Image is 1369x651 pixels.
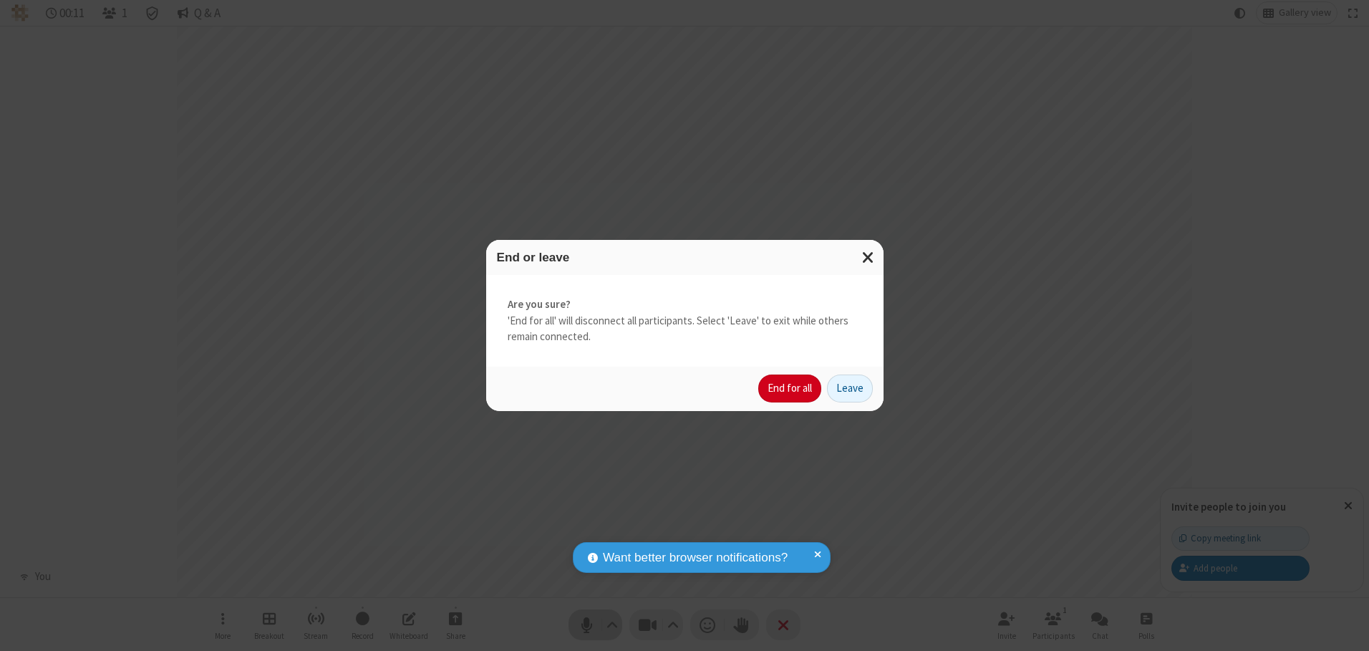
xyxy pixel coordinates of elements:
button: Leave [827,375,873,403]
button: Close modal [853,240,884,275]
strong: Are you sure? [508,296,862,313]
div: 'End for all' will disconnect all participants. Select 'Leave' to exit while others remain connec... [486,275,884,367]
h3: End or leave [497,251,873,264]
button: End for all [758,375,821,403]
span: Want better browser notifications? [603,549,788,567]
